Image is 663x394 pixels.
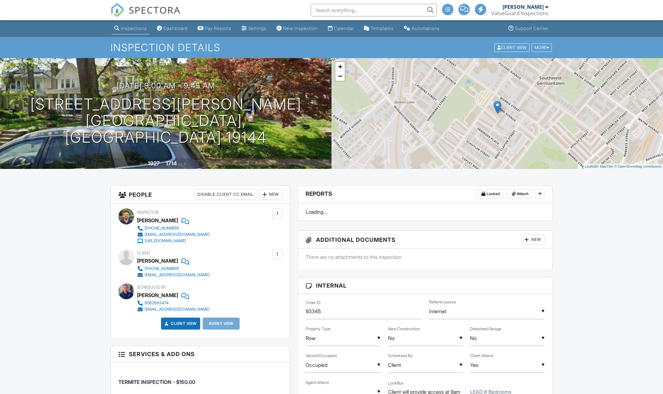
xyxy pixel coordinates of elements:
div: [EMAIL_ADDRESS][DOMAIN_NAME] [145,232,210,237]
span: Inspector [137,210,159,215]
h3: Internal [298,278,552,294]
a: [PHONE_NUMBER] [137,266,210,272]
a: Settings [239,23,269,34]
div: Support Center [515,26,549,31]
div: 1714 [166,160,177,167]
a: Zoom out [335,71,345,81]
div: Automations [412,26,440,31]
label: Client Attend [470,353,493,359]
a: Inspections [112,23,149,34]
img: The Best Home Inspection Software - Spectora [110,3,124,17]
div: [PHONE_NUMBER] [145,266,179,271]
li: Service: TERMITE INSPECTION [118,367,282,391]
h3: Services & Add ons [111,346,290,362]
a: [URL][DOMAIN_NAME] [137,238,210,244]
div: Pay Reports [205,26,231,31]
a: © OpenStreetMap contributors [614,164,661,168]
a: Support Center [506,23,551,34]
h3: [DATE] 9:00 am - 9:45 am [116,81,215,90]
a: Pay Reports [195,23,234,34]
div: Templates [371,26,394,31]
a: Client View [494,45,531,50]
a: Calendar [326,23,356,34]
div: | [583,164,663,169]
a: Zoom in [335,62,345,71]
a: Templates [361,23,396,34]
label: Order ID [306,300,320,306]
label: Property Type [306,326,331,332]
span: TERMITE INSPECTION - $150.00 [118,379,195,385]
div: New [259,189,282,200]
label: Agent Attend [306,380,329,385]
div: New Inspection [283,26,318,31]
a: © MapTiler [596,164,613,168]
a: New Inspection [274,23,320,34]
input: Search everything... [311,4,437,16]
div: Inspections [121,26,147,31]
div: Settings [248,26,266,31]
span: Client [137,251,151,255]
div: More [532,43,552,52]
a: [EMAIL_ADDRESS][DOMAIN_NAME] [137,306,210,313]
div: [URL][DOMAIN_NAME] [145,238,186,243]
div: 8562893474 [145,301,169,306]
label: Scheduled By [388,353,413,359]
div: [PERSON_NAME] [137,256,178,266]
a: [EMAIL_ADDRESS][DOMAIN_NAME] [137,231,210,238]
div: Client View [494,43,529,52]
label: Detached Garage [470,326,501,332]
span: sq. ft. [178,162,187,166]
label: New Construction [388,326,420,332]
a: Dashboard [154,23,190,34]
div: 1927 [148,160,160,167]
a: [EMAIL_ADDRESS][DOMAIN_NAME] [137,272,210,278]
h1: [STREET_ADDRESS][PERSON_NAME] [GEOGRAPHIC_DATA], [GEOGRAPHIC_DATA] 19144 [10,96,321,146]
a: SPECTORA [110,9,181,22]
a: Client View [163,320,197,327]
span: Scheduled By [137,285,166,290]
span: Built [140,162,147,166]
div: [PERSON_NAME] [503,4,544,10]
a: 8562893474 [137,300,210,306]
div: Dashboard [164,26,188,31]
a: Leaflet [585,164,595,168]
div: [PERSON_NAME] [137,216,178,225]
label: Vacant/Occupied [306,353,337,359]
p: There are no attachments to this inspection. [306,254,545,260]
h3: Additional Documents [298,231,552,249]
div: New [522,235,545,245]
div: [EMAIL_ADDRESS][DOMAIN_NAME] [145,307,210,312]
label: Referral source [429,299,456,305]
a: Automations (Advanced) [401,23,442,34]
div: Disable Client CC Email [194,189,257,200]
label: LockBox [388,380,404,386]
span: SPECTORA [129,3,181,16]
div: [EMAIL_ADDRESS][DOMAIN_NAME] [145,272,210,278]
a: [PHONE_NUMBER] [137,225,210,231]
div: ValueGuard Inspections [491,10,548,16]
h1: Inspection Details [110,42,552,53]
div: [PHONE_NUMBER] [145,226,179,231]
div: Calendar [334,26,354,31]
h3: People [111,186,290,204]
div: [PERSON_NAME] [137,290,178,300]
